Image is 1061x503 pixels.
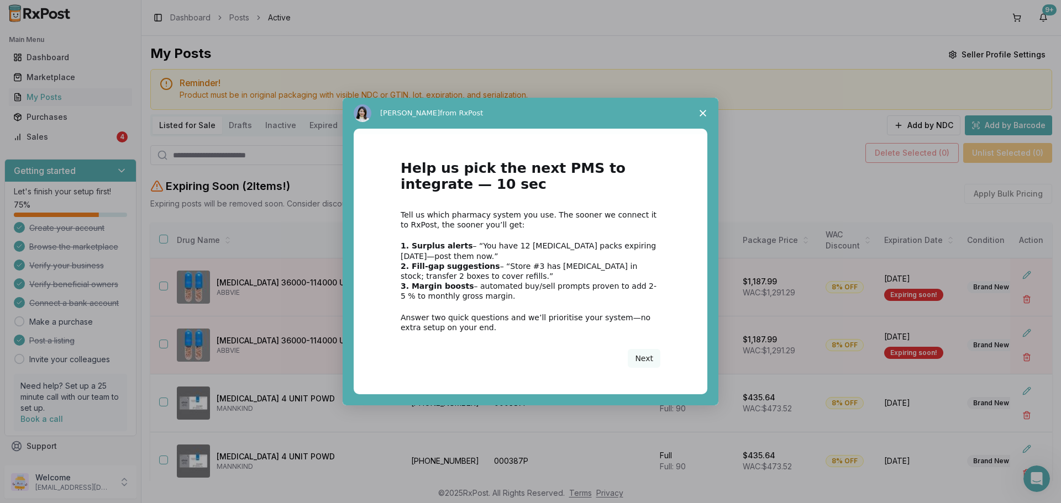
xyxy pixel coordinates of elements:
div: Tell us which pharmacy system you use. The sooner we connect it to RxPost, the sooner you’ll get: [401,210,660,230]
button: Next [628,349,660,368]
div: – “You have 12 [MEDICAL_DATA] packs expiring [DATE]—post them now.” [401,241,660,261]
b: 3. Margin boosts [401,282,474,290]
div: Answer two quick questions and we’ll prioritise your system—no extra setup on your end. [401,313,660,332]
span: Close survey [687,98,718,129]
span: from RxPost [440,109,483,117]
b: 1. Surplus alerts [401,241,473,250]
div: – automated buy/sell prompts proven to add 2-5 % to monthly gross margin. [401,281,660,301]
div: – “Store #3 has [MEDICAL_DATA] in stock; transfer 2 boxes to cover refills.” [401,261,660,281]
span: [PERSON_NAME] [380,109,440,117]
b: 2. Fill-gap suggestions [401,262,500,271]
h1: Help us pick the next PMS to integrate — 10 sec [401,161,660,199]
img: Profile image for Alice [354,104,371,122]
